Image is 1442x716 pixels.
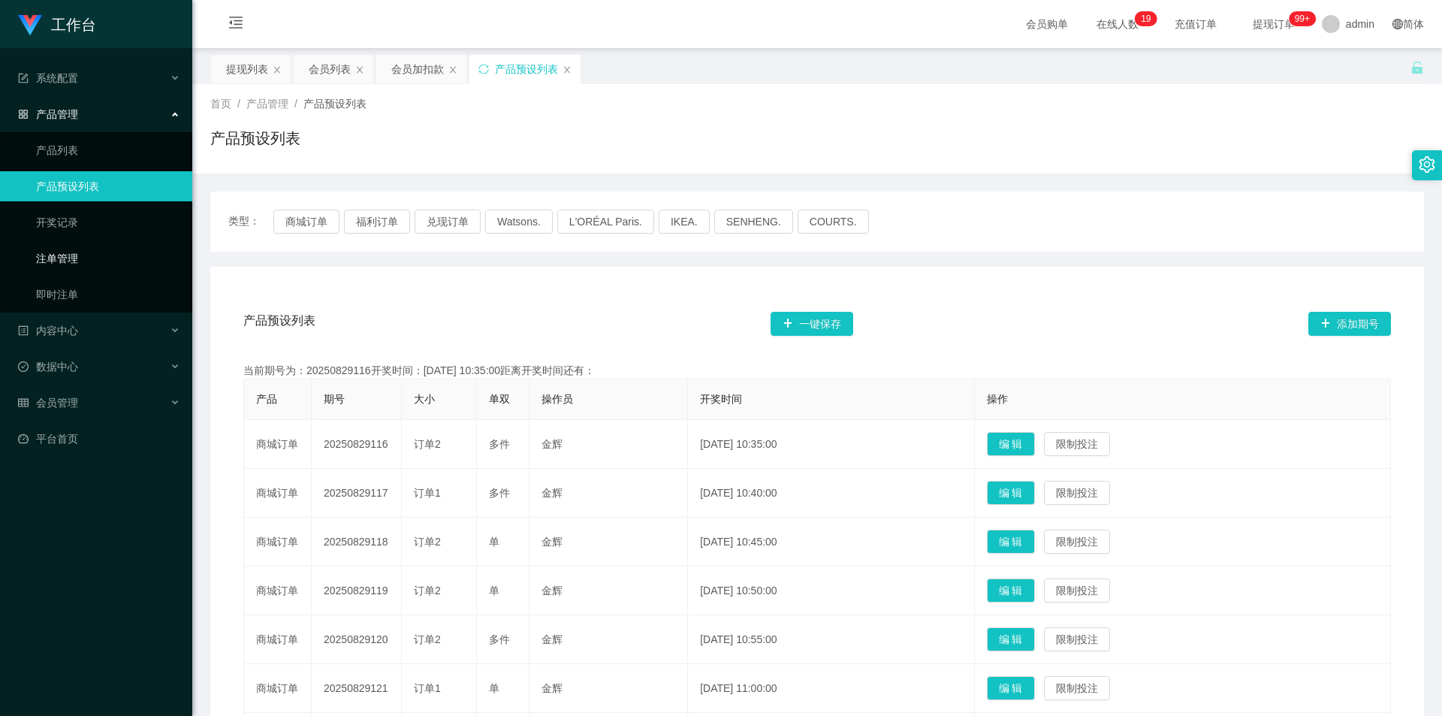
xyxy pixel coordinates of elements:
sup: 1001 [1289,11,1316,26]
button: 编 辑 [987,530,1035,554]
a: 产品列表 [36,135,180,165]
i: 图标: profile [18,325,29,336]
button: 限制投注 [1044,627,1110,651]
a: 产品预设列表 [36,171,180,201]
span: 首页 [210,98,231,110]
span: 会员管理 [18,397,78,409]
td: 20250829117 [312,469,402,518]
i: 图标: form [18,73,29,83]
td: 20250829121 [312,664,402,713]
button: 商城订单 [273,210,339,234]
td: 金辉 [529,664,688,713]
div: 提现列表 [226,55,268,83]
span: 产品预设列表 [243,312,315,336]
span: 多件 [489,633,510,645]
a: 图标: dashboard平台首页 [18,424,180,454]
span: 充值订单 [1167,19,1224,29]
span: 多件 [489,487,510,499]
span: 开奖时间 [700,393,742,405]
span: 操作员 [542,393,573,405]
i: 图标: appstore-o [18,109,29,119]
i: 图标: close [563,65,572,74]
td: [DATE] 10:55:00 [688,615,974,664]
span: 产品预设列表 [303,98,367,110]
td: 商城订单 [244,615,312,664]
span: 产品 [256,393,277,405]
span: 在线人数 [1089,19,1146,29]
button: 编 辑 [987,432,1035,456]
span: 订单2 [414,536,441,548]
span: 产品管理 [18,108,78,120]
a: 开奖记录 [36,207,180,237]
span: 大小 [414,393,435,405]
td: [DATE] 10:35:00 [688,420,974,469]
span: 类型： [228,210,273,234]
td: 20250829119 [312,566,402,615]
span: / [294,98,297,110]
div: 会员列表 [309,55,351,83]
button: 图标: plus添加期号 [1308,312,1391,336]
td: 金辉 [529,420,688,469]
a: 即时注单 [36,279,180,310]
div: 产品预设列表 [495,55,558,83]
button: Watsons. [485,210,553,234]
img: logo.9652507e.png [18,15,42,36]
span: 订单2 [414,633,441,645]
button: 图标: plus一键保存 [771,312,853,336]
i: 图标: check-circle-o [18,361,29,372]
span: 产品管理 [246,98,288,110]
td: 商城订单 [244,566,312,615]
i: 图标: sync [478,64,489,74]
button: 兑现订单 [415,210,481,234]
td: 商城订单 [244,518,312,566]
i: 图标: menu-fold [210,1,261,49]
div: 会员加扣款 [391,55,444,83]
a: 工作台 [18,18,96,30]
td: [DATE] 10:50:00 [688,566,974,615]
span: 单 [489,682,499,694]
i: 图标: global [1392,19,1403,29]
i: 图标: close [355,65,364,74]
td: 20250829120 [312,615,402,664]
td: 20250829118 [312,518,402,566]
i: 图标: close [273,65,282,74]
i: 图标: unlock [1410,61,1424,74]
td: 20250829116 [312,420,402,469]
td: [DATE] 10:45:00 [688,518,974,566]
span: 数据中心 [18,361,78,373]
span: 多件 [489,438,510,450]
span: 订单2 [414,438,441,450]
td: 金辉 [529,518,688,566]
td: 商城订单 [244,664,312,713]
span: 内容中心 [18,325,78,337]
td: 金辉 [529,615,688,664]
span: 订单2 [414,585,441,597]
td: 商城订单 [244,420,312,469]
p: 9 [1146,11,1151,26]
span: 期号 [324,393,345,405]
span: 单 [489,585,499,597]
div: 当前期号为：20250829116开奖时间：[DATE] 10:35:00距离开奖时间还有： [243,363,1391,379]
span: 操作 [987,393,1008,405]
span: 订单1 [414,682,441,694]
span: 单 [489,536,499,548]
td: [DATE] 11:00:00 [688,664,974,713]
button: 限制投注 [1044,481,1110,505]
span: / [237,98,240,110]
span: 订单1 [414,487,441,499]
button: SENHENG. [714,210,793,234]
i: 图标: setting [1419,156,1435,173]
button: COURTS. [798,210,869,234]
p: 1 [1141,11,1146,26]
h1: 产品预设列表 [210,127,300,150]
button: 限制投注 [1044,432,1110,456]
button: 编 辑 [987,481,1035,505]
span: 单双 [489,393,510,405]
td: 金辉 [529,566,688,615]
a: 注单管理 [36,243,180,273]
button: 限制投注 [1044,676,1110,700]
button: 限制投注 [1044,530,1110,554]
button: 编 辑 [987,579,1035,603]
span: 提现订单 [1245,19,1302,29]
sup: 19 [1135,11,1157,26]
